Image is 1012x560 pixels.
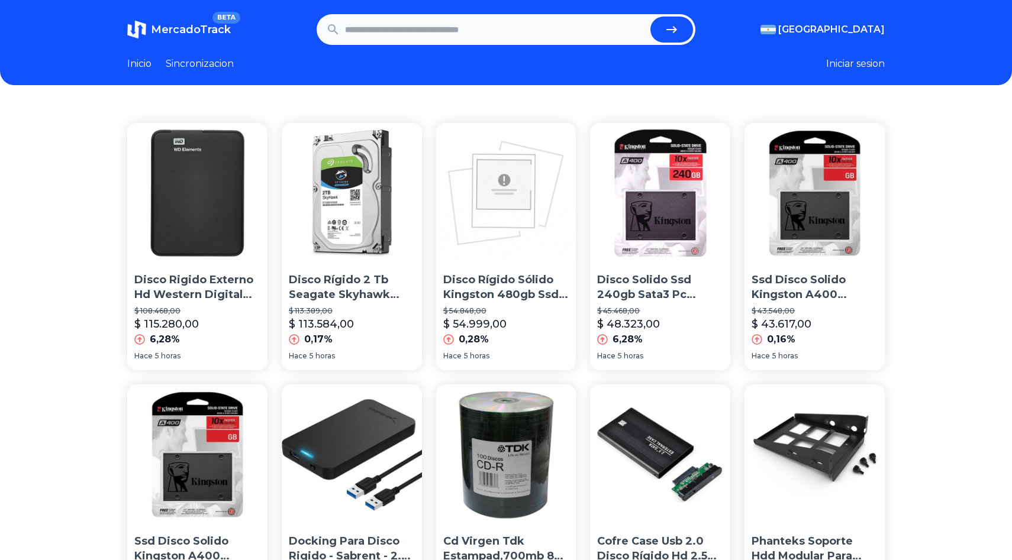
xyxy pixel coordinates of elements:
[304,332,333,347] p: 0,17%
[127,20,231,39] a: MercadoTrackBETA
[767,332,795,347] p: 0,16%
[282,123,422,263] img: Disco Rígido 2 Tb Seagate Skyhawk Simil Purple Wd Dvr Cct
[289,273,415,302] p: Disco Rígido 2 Tb Seagate Skyhawk Simil Purple Wd Dvr Cct
[127,20,146,39] img: MercadoTrack
[134,351,153,361] span: Hace
[282,384,422,525] img: Docking Para Disco Rigido - Sabrent - 2.5 - Usb 3.0 Hdd/ssd
[760,25,776,34] img: Argentina
[289,316,354,332] p: $ 113.584,00
[613,332,643,347] p: 6,28%
[436,123,576,370] a: Disco Rígido Sólido Kingston 480gb Ssd Now A400 Sata3 2.5Disco Rígido Sólido Kingston 480gb Ssd N...
[464,351,489,361] span: 5 horas
[282,123,422,370] a: Disco Rígido 2 Tb Seagate Skyhawk Simil Purple Wd Dvr CctDisco Rígido 2 Tb Seagate Skyhawk Simil ...
[752,273,878,302] p: Ssd Disco Solido Kingston A400 240gb Pc Gamer Sata 3
[772,351,798,361] span: 5 horas
[597,316,660,332] p: $ 48.323,00
[166,57,234,71] a: Sincronizacion
[597,273,723,302] p: Disco Solido Ssd 240gb Sata3 Pc Notebook Mac
[760,22,885,37] button: [GEOGRAPHIC_DATA]
[150,332,180,347] p: 6,28%
[289,351,307,361] span: Hace
[590,384,730,525] img: Cofre Case Usb 2.0 Disco Rígido Hd 2.5 Sata De Notebook
[443,306,569,316] p: $ 54.848,00
[590,123,730,263] img: Disco Solido Ssd 240gb Sata3 Pc Notebook Mac
[443,273,569,302] p: Disco Rígido Sólido Kingston 480gb Ssd Now A400 Sata3 2.5
[134,306,260,316] p: $ 108.468,00
[289,306,415,316] p: $ 113.389,00
[745,123,885,263] img: Ssd Disco Solido Kingston A400 240gb Pc Gamer Sata 3
[436,123,576,263] img: Disco Rígido Sólido Kingston 480gb Ssd Now A400 Sata3 2.5
[134,273,260,302] p: Disco Rigido Externo Hd Western Digital 1tb Usb 3.0 Win/mac
[310,351,335,361] span: 5 horas
[459,332,489,347] p: 0,28%
[127,57,152,71] a: Inicio
[597,306,723,316] p: $ 45.468,00
[745,384,885,525] img: Phanteks Soporte Hdd Modular Para Disco 3.5 - 2.5 Metálico
[212,12,240,24] span: BETA
[590,123,730,370] a: Disco Solido Ssd 240gb Sata3 Pc Notebook MacDisco Solido Ssd 240gb Sata3 Pc Notebook Mac$ 45.468,...
[127,123,267,370] a: Disco Rigido Externo Hd Western Digital 1tb Usb 3.0 Win/macDisco Rigido Externo Hd Western Digita...
[745,123,885,370] a: Ssd Disco Solido Kingston A400 240gb Pc Gamer Sata 3Ssd Disco Solido Kingston A400 240gb Pc Gamer...
[597,351,615,361] span: Hace
[127,384,267,525] img: Ssd Disco Solido Kingston A400 240gb Sata 3 Simil Uv400
[443,316,507,332] p: $ 54.999,00
[752,316,811,332] p: $ 43.617,00
[618,351,643,361] span: 5 horas
[752,306,878,316] p: $ 43.548,00
[778,22,885,37] span: [GEOGRAPHIC_DATA]
[155,351,181,361] span: 5 horas
[134,316,199,332] p: $ 115.280,00
[752,351,770,361] span: Hace
[443,351,462,361] span: Hace
[151,23,231,36] span: MercadoTrack
[127,123,267,263] img: Disco Rigido Externo Hd Western Digital 1tb Usb 3.0 Win/mac
[436,384,576,525] img: Cd Virgen Tdk Estampad,700mb 80 Minutos Bulk X100,avellaneda
[826,57,885,71] button: Iniciar sesion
